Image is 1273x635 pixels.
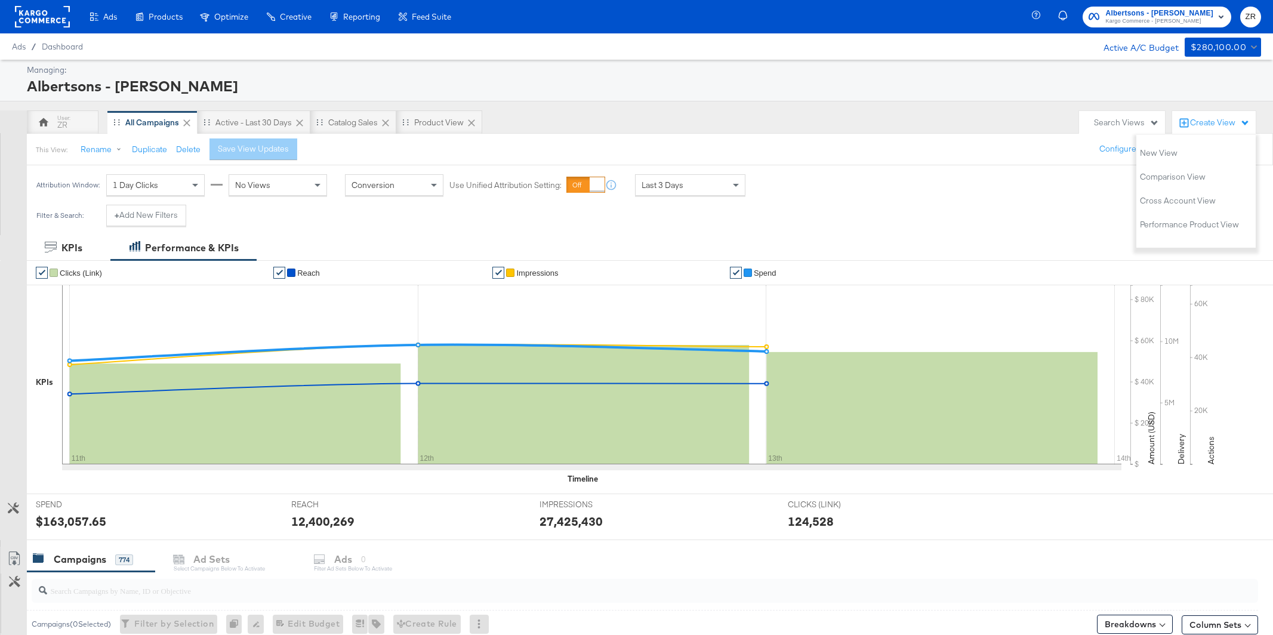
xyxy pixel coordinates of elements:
[57,119,67,131] div: ZR
[1091,138,1171,160] button: Configure Pacing
[1176,434,1186,464] text: Delivery
[788,499,877,510] span: CLICKS (LINK)
[32,619,111,630] div: Campaigns ( 0 Selected)
[1182,615,1258,634] button: Column Sets
[1206,436,1216,464] text: Actions
[568,473,598,485] div: Timeline
[754,269,776,278] span: Spend
[42,42,83,51] a: Dashboard
[1191,40,1246,55] div: $280,100.00
[149,12,183,21] span: Products
[176,144,201,155] button: Delete
[204,119,210,125] div: Drag to reorder tab
[27,76,1258,96] div: Albertsons - [PERSON_NAME]
[103,12,117,21] span: Ads
[291,499,381,510] span: REACH
[61,241,82,255] div: KPIs
[1140,171,1206,183] span: Comparison View
[352,180,394,190] span: Conversion
[26,42,42,51] span: /
[215,117,292,128] div: Active - Last 30 Days
[54,553,106,566] div: Campaigns
[1094,117,1159,128] div: Search Views
[414,117,464,128] div: Product View
[540,513,603,530] div: 27,425,430
[113,180,158,190] span: 1 Day Clicks
[1245,10,1256,24] span: ZR
[280,12,312,21] span: Creative
[132,144,167,155] button: Duplicate
[730,267,742,279] a: ✔
[297,269,320,278] span: Reach
[291,513,355,530] div: 12,400,269
[12,42,26,51] span: Ads
[47,574,1145,597] input: Search Campaigns by Name, ID or Objective
[36,377,53,388] div: KPIs
[1139,193,1216,208] button: Cross Account View
[145,241,239,255] div: Performance & KPIs
[27,64,1258,76] div: Managing:
[540,499,629,510] span: IMPRESSIONS
[1140,195,1216,206] span: Cross Account View
[36,267,48,279] a: ✔
[36,513,106,530] div: $163,057.65
[36,145,67,155] div: This View:
[1146,412,1157,464] text: Amount (USD)
[1139,146,1178,160] button: New View
[226,615,248,634] div: 0
[316,119,323,125] div: Drag to reorder tab
[36,499,125,510] span: SPEND
[492,267,504,279] a: ✔
[1139,217,1240,232] button: Performance Product View
[235,180,270,190] span: No Views
[115,209,119,221] strong: +
[1240,7,1261,27] button: ZR
[402,119,409,125] div: Drag to reorder tab
[1140,219,1239,230] span: Performance Product View
[1140,147,1178,159] span: New View
[449,180,562,191] label: Use Unified Attribution Setting:
[214,12,248,21] span: Optimize
[788,513,834,530] div: 124,528
[60,269,102,278] span: Clicks (Link)
[1185,38,1261,57] button: $280,100.00
[273,267,285,279] a: ✔
[125,117,179,128] div: All Campaigns
[72,139,134,161] button: Rename
[1091,38,1179,56] div: Active A/C Budget
[113,119,120,125] div: Drag to reorder tab
[1097,615,1173,634] button: Breakdowns
[106,205,186,226] button: +Add New Filters
[343,12,380,21] span: Reporting
[1105,17,1213,26] span: Kargo Commerce - [PERSON_NAME]
[1139,169,1206,184] button: Comparison View
[1190,117,1250,129] div: Create View
[642,180,683,190] span: Last 3 Days
[412,12,451,21] span: Feed Suite
[36,211,84,220] div: Filter & Search:
[36,181,100,189] div: Attribution Window:
[115,554,133,565] div: 774
[1083,7,1231,27] button: Albertsons - [PERSON_NAME]Kargo Commerce - [PERSON_NAME]
[1105,7,1213,20] span: Albertsons - [PERSON_NAME]
[516,269,558,278] span: Impressions
[328,117,378,128] div: Catalog Sales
